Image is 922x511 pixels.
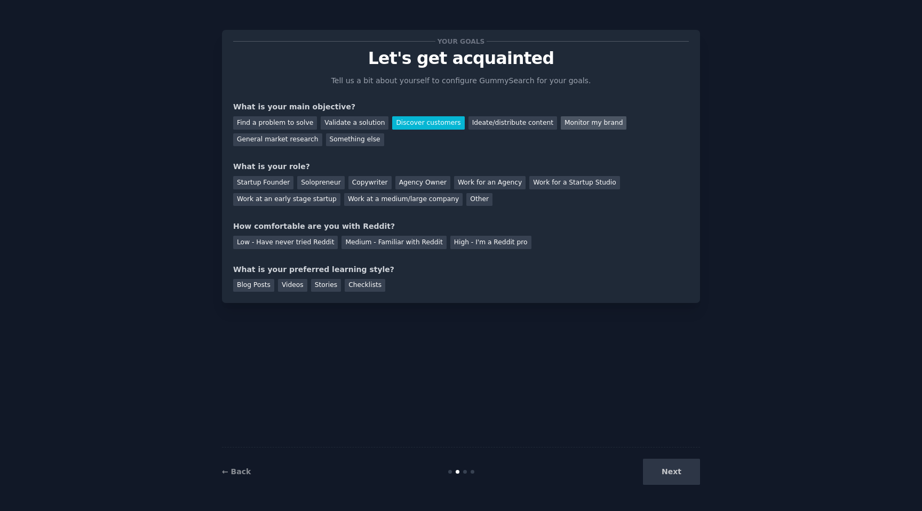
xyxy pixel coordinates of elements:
[233,101,689,113] div: What is your main objective?
[529,176,619,189] div: Work for a Startup Studio
[233,161,689,172] div: What is your role?
[327,75,595,86] p: Tell us a bit about yourself to configure GummySearch for your goals.
[233,221,689,232] div: How comfortable are you with Reddit?
[311,279,341,292] div: Stories
[233,279,274,292] div: Blog Posts
[233,236,338,249] div: Low - Have never tried Reddit
[297,176,344,189] div: Solopreneur
[278,279,307,292] div: Videos
[321,116,388,130] div: Validate a solution
[561,116,626,130] div: Monitor my brand
[233,116,317,130] div: Find a problem to solve
[233,176,293,189] div: Startup Founder
[348,176,392,189] div: Copywriter
[468,116,557,130] div: Ideate/distribute content
[435,36,487,47] span: Your goals
[450,236,531,249] div: High - I'm a Reddit pro
[326,133,384,147] div: Something else
[222,467,251,476] a: ← Back
[395,176,450,189] div: Agency Owner
[233,264,689,275] div: What is your preferred learning style?
[233,49,689,68] p: Let's get acquainted
[233,133,322,147] div: General market research
[466,193,492,206] div: Other
[344,193,463,206] div: Work at a medium/large company
[454,176,526,189] div: Work for an Agency
[341,236,446,249] div: Medium - Familiar with Reddit
[233,193,340,206] div: Work at an early stage startup
[345,279,385,292] div: Checklists
[392,116,464,130] div: Discover customers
